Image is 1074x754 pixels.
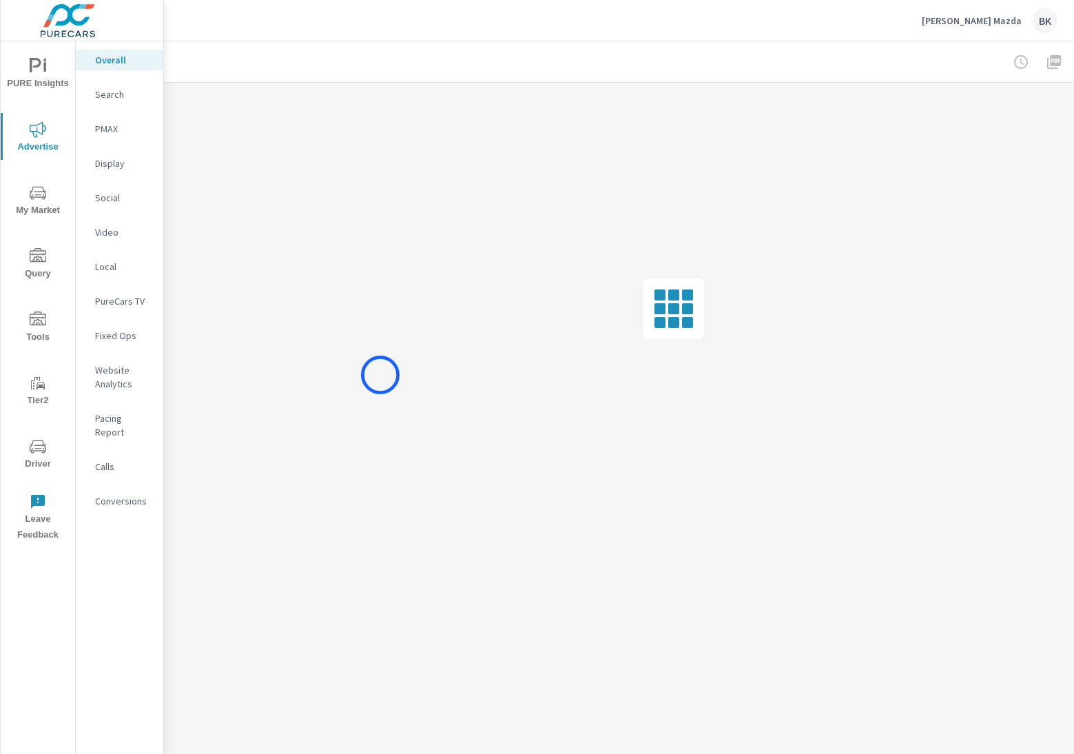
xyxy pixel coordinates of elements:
[76,84,163,105] div: Search
[95,329,152,343] p: Fixed Ops
[76,256,163,277] div: Local
[76,153,163,174] div: Display
[95,411,152,439] p: Pacing Report
[76,119,163,139] div: PMAX
[95,260,152,274] p: Local
[76,456,163,477] div: Calls
[76,50,163,70] div: Overall
[5,185,71,218] span: My Market
[5,312,71,345] span: Tools
[95,494,152,508] p: Conversions
[95,294,152,308] p: PureCars TV
[95,225,152,239] p: Video
[5,375,71,409] span: Tier2
[5,121,71,155] span: Advertise
[95,460,152,473] p: Calls
[5,58,71,92] span: PURE Insights
[76,187,163,208] div: Social
[76,408,163,442] div: Pacing Report
[76,291,163,312] div: PureCars TV
[5,248,71,282] span: Query
[95,122,152,136] p: PMAX
[1,41,75,549] div: nav menu
[95,88,152,101] p: Search
[76,325,163,346] div: Fixed Ops
[76,360,163,394] div: Website Analytics
[95,363,152,391] p: Website Analytics
[95,191,152,205] p: Social
[76,222,163,243] div: Video
[5,438,71,472] span: Driver
[95,53,152,67] p: Overall
[922,14,1022,27] p: [PERSON_NAME] Mazda
[5,493,71,543] span: Leave Feedback
[1033,8,1057,33] div: BK
[95,156,152,170] p: Display
[76,491,163,511] div: Conversions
